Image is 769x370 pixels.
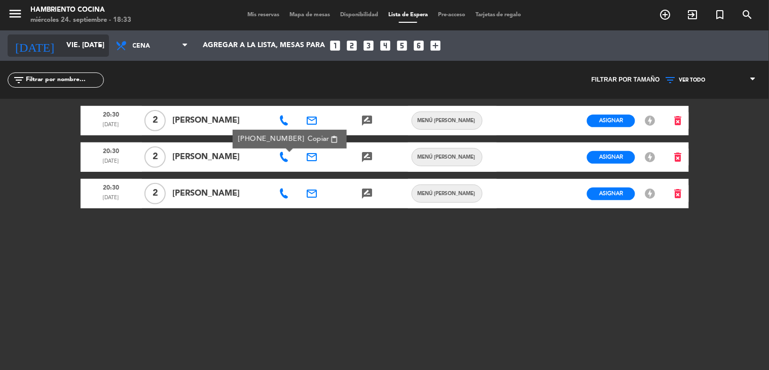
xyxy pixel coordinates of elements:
[361,188,373,200] i: rate_review
[599,153,623,161] span: Asignar
[144,146,166,168] span: 2
[433,12,470,18] span: Pre-acceso
[644,115,656,127] i: offline_bolt
[8,6,23,25] button: menu
[412,190,480,198] span: MENÚ [PERSON_NAME]
[328,39,342,52] i: looks_one
[331,136,338,143] span: content_paste
[335,12,383,18] span: Disponibilidad
[379,39,392,52] i: looks_4
[84,121,138,134] span: [DATE]
[742,9,754,21] i: search
[395,39,409,52] i: looks_5
[172,114,267,127] span: [PERSON_NAME]
[672,115,684,127] i: delete_forever
[412,39,425,52] i: looks_6
[412,153,480,161] span: MENÚ [PERSON_NAME]
[8,6,23,21] i: menu
[25,75,103,86] input: Filtrar por nombre...
[94,40,106,52] i: arrow_drop_down
[668,149,689,166] button: delete_forever
[172,151,267,164] span: [PERSON_NAME]
[305,133,342,145] button: Copiarcontent_paste
[687,9,699,21] i: exit_to_app
[668,185,689,203] button: delete_forever
[679,77,706,83] span: VER TODO
[668,112,689,130] button: delete_forever
[203,42,325,50] span: Agregar a la lista, mesas para
[238,133,342,145] div: [PHONE_NUMBER]
[660,9,672,21] i: add_circle_outline
[144,110,166,131] span: 2
[30,5,131,15] div: Hambriento Cocina
[587,151,635,164] button: Asignar
[587,115,635,127] button: Asignar
[84,144,138,158] span: 20:30
[8,34,61,57] i: [DATE]
[361,115,373,127] i: rate_review
[30,15,131,25] div: miércoles 24. septiembre - 18:33
[599,117,623,124] span: Asignar
[13,74,25,86] i: filter_list
[306,151,318,163] i: email
[599,190,623,197] span: Asignar
[84,157,138,170] span: [DATE]
[306,115,318,127] i: email
[383,12,433,18] span: Lista de Espera
[470,12,527,18] span: Tarjetas de regalo
[172,187,267,200] span: [PERSON_NAME]
[587,188,635,200] button: Asignar
[306,188,318,200] i: email
[84,194,138,207] span: [DATE]
[672,188,684,200] i: delete_forever
[592,75,660,85] span: Filtrar por tamaño
[84,108,138,121] span: 20:30
[361,151,373,163] i: rate_review
[672,151,684,163] i: delete_forever
[641,114,659,127] button: offline_bolt
[714,9,726,21] i: turned_in_not
[641,187,659,200] button: offline_bolt
[144,183,166,204] span: 2
[429,39,442,52] i: add_box
[133,36,181,56] span: Cena
[345,39,358,52] i: looks_two
[284,12,335,18] span: Mapa de mesas
[308,134,329,144] span: Copiar
[412,117,480,125] span: MENÚ [PERSON_NAME]
[641,151,659,164] button: offline_bolt
[644,151,656,163] i: offline_bolt
[242,12,284,18] span: Mis reservas
[362,39,375,52] i: looks_3
[84,181,138,194] span: 20:30
[644,188,656,200] i: offline_bolt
